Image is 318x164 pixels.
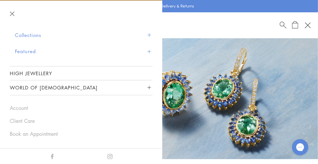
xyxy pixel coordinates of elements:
iframe: Gorgias live chat messenger [289,137,312,158]
button: Featured [15,43,153,60]
button: Collections [15,27,153,43]
a: Open Shopping Bag [292,21,298,29]
a: Facebook [50,152,55,159]
a: Account [10,104,153,111]
a: Book an Appointment [10,130,153,137]
a: Client Care [10,117,153,124]
a: Search [280,21,287,29]
button: Close navigation [10,11,15,16]
button: Open navigation [302,20,313,31]
a: Instagram [107,152,113,159]
a: High Jewellery [10,66,153,80]
button: World of [DEMOGRAPHIC_DATA] [10,80,153,95]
